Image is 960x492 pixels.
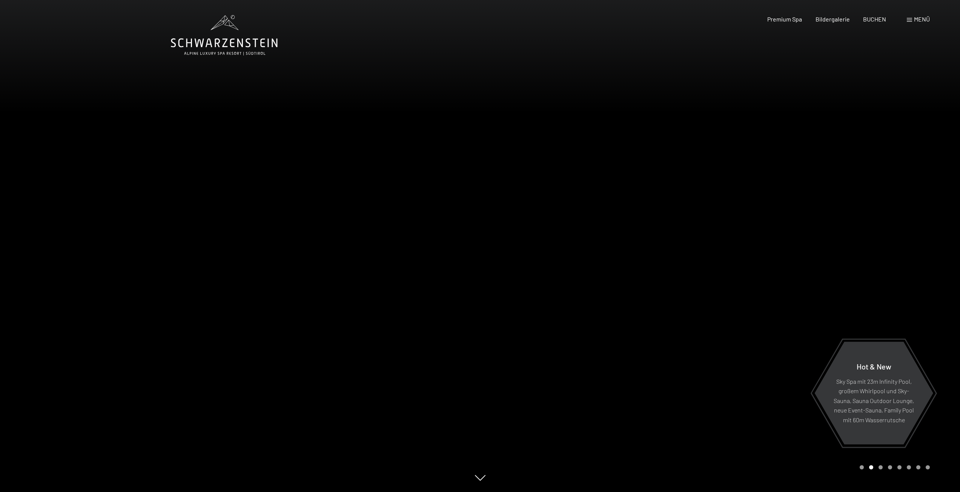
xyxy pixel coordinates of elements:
div: Carousel Pagination [857,465,930,469]
span: Hot & New [857,362,891,371]
div: Carousel Page 3 [879,465,883,469]
div: Carousel Page 2 (Current Slide) [869,465,873,469]
a: BUCHEN [863,15,886,23]
a: Hot & New Sky Spa mit 23m Infinity Pool, großem Whirlpool und Sky-Sauna, Sauna Outdoor Lounge, ne... [814,341,934,445]
div: Carousel Page 7 [916,465,920,469]
a: Bildergalerie [816,15,850,23]
div: Carousel Page 1 [860,465,864,469]
div: Carousel Page 8 [926,465,930,469]
a: Premium Spa [767,15,802,23]
span: Menü [914,15,930,23]
div: Carousel Page 6 [907,465,911,469]
div: Carousel Page 4 [888,465,892,469]
div: Carousel Page 5 [897,465,902,469]
p: Sky Spa mit 23m Infinity Pool, großem Whirlpool und Sky-Sauna, Sauna Outdoor Lounge, neue Event-S... [833,376,915,425]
